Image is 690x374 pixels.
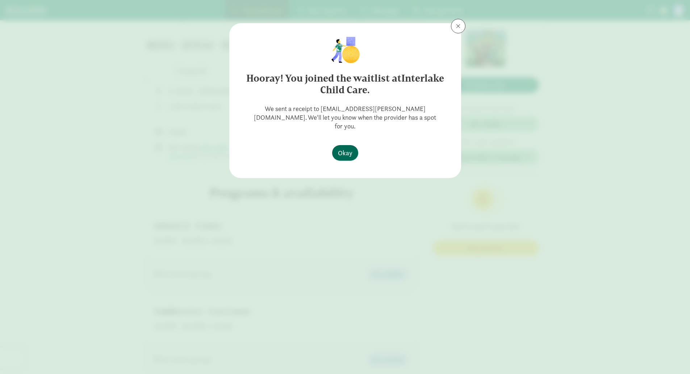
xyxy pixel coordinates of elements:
[327,35,363,64] img: illustration-child1.png
[320,72,444,96] strong: Interlake Child Care.
[332,145,358,161] button: Okay
[241,104,449,131] p: We sent a receipt to [EMAIL_ADDRESS][PERSON_NAME][DOMAIN_NAME]. We'll let you know when the provi...
[244,73,447,96] h6: Hooray! You joined the waitlist at
[338,148,352,158] span: Okay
